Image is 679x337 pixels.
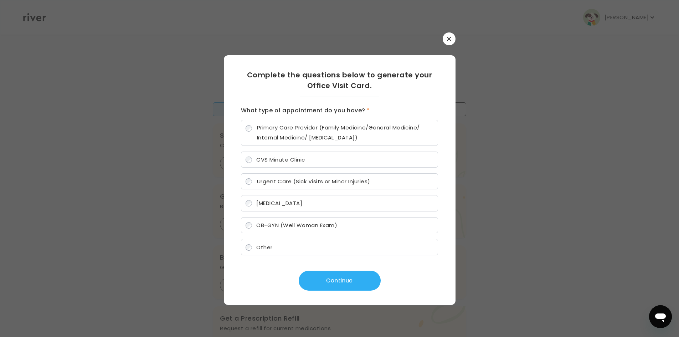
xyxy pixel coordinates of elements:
[256,244,272,251] span: Other
[246,200,252,206] input: [MEDICAL_DATA]
[246,125,252,132] input: Primary Care Provider (Family Medicine/General Medicine/ Internal Medicine/ [MEDICAL_DATA])
[256,156,305,163] span: CVS Minute Clinic
[246,222,252,229] input: OB-GYN (Well Woman Exam)
[257,177,370,187] span: Urgent Care (Sick Visits or Minor Injuries)
[241,106,438,116] h3: What type of appointment do you have?
[241,70,438,91] h2: Complete the questions below to generate your Office Visit Card.
[299,271,381,291] button: Continue
[246,157,252,163] input: CVS Minute Clinic
[256,221,337,229] span: OB-GYN (Well Woman Exam)
[246,244,252,251] input: Other
[257,123,433,143] span: Primary Care Provider (Family Medicine/General Medicine/ Internal Medicine/ [MEDICAL_DATA])
[246,178,252,185] input: Urgent Care (Sick Visits or Minor Injuries)
[649,305,672,328] iframe: Button to launch messaging window
[256,199,302,207] span: [MEDICAL_DATA]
